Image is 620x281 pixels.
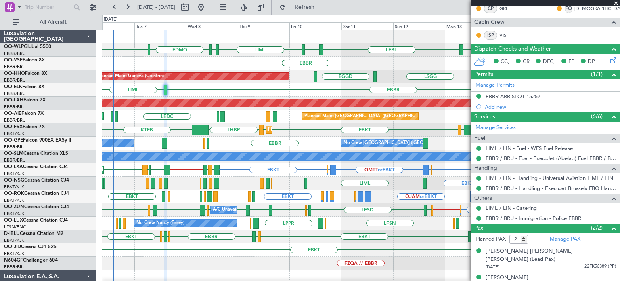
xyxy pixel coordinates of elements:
span: OO-LXA [4,165,23,169]
span: Others [474,194,492,203]
span: OO-JID [4,245,21,249]
div: EBBR ARR SLOT 1525Z [486,93,541,100]
a: EBBR/BRU [4,64,26,70]
span: [DATE] - [DATE] [137,4,175,11]
span: DP [588,58,595,66]
span: OO-HHO [4,71,25,76]
div: ISP [484,31,497,40]
a: OO-NSGCessna Citation CJ4 [4,178,69,183]
div: No Crew Nancy (Essey) [136,217,184,229]
span: OO-FSX [4,125,23,129]
span: OO-SLM [4,151,23,156]
span: OO-ELK [4,85,22,89]
span: Refresh [288,4,322,10]
a: EBBR/BRU [4,51,26,57]
a: GRI [499,5,517,12]
a: Manage PAX [550,235,580,243]
span: FP [568,58,574,66]
div: Thu 9 [238,22,289,30]
span: OO-AIE [4,111,21,116]
div: Planned Maint Kortrijk-[GEOGRAPHIC_DATA] [268,124,362,136]
div: Mon 6 [82,22,134,30]
span: Handling [474,164,497,173]
span: OO-VSF [4,58,23,63]
a: LFSN/ENC [4,224,26,230]
a: EBKT/KJK [4,251,24,257]
a: VIS [499,32,517,39]
div: A/C Unavailable [GEOGRAPHIC_DATA]-[GEOGRAPHIC_DATA] [213,204,341,216]
div: Planned Maint Geneva (Cointrin) [97,70,164,82]
span: DFC, [543,58,555,66]
span: [DATE] [486,264,499,270]
a: OO-VSFFalcon 8X [4,58,45,63]
a: D-IBLUCessna Citation M2 [4,231,63,236]
a: EBBR/BRU [4,144,26,150]
span: N604GF [4,258,23,263]
span: All Aircraft [21,19,85,25]
a: EBKT/KJK [4,237,24,243]
div: CP [484,4,497,13]
a: EBBR/BRU [4,117,26,123]
a: EBBR/BRU [4,91,26,97]
a: OO-LXACessna Citation CJ4 [4,165,68,169]
span: D-IBLU [4,231,20,236]
a: N604GFChallenger 604 [4,258,58,263]
a: LIML / LIN - Handling - Universal Aviation LIML / LIN [486,175,613,182]
a: Manage Permits [475,81,515,89]
a: OO-FSXFalcon 7X [4,125,45,129]
a: OO-LUXCessna Citation CJ4 [4,218,68,223]
a: EBKT/KJK [4,184,24,190]
a: EBBR / BRU - Handling - ExecuJet Brussels FBO Handling Abelag [486,185,616,192]
a: OO-SLMCessna Citation XLS [4,151,68,156]
a: EBKT/KJK [4,131,24,137]
div: Fri 10 [289,22,341,30]
div: Tue 7 [134,22,186,30]
a: OO-ROKCessna Citation CJ4 [4,191,69,196]
a: Manage Services [475,124,516,132]
a: OO-JIDCessna CJ1 525 [4,245,57,249]
span: (1/1) [591,70,603,78]
span: OO-NSG [4,178,24,183]
a: EBBR / BRU - Fuel - ExecuJet (Abelag) Fuel EBBR / BRU [486,155,616,162]
input: Trip Number [25,1,71,13]
div: [PERSON_NAME] [PERSON_NAME] [PERSON_NAME] (Lead Pax) [486,247,616,263]
a: OO-HHOFalcon 8X [4,71,47,76]
div: Add new [485,104,616,110]
div: FO [565,4,572,13]
span: (2/2) [591,224,603,232]
a: EBBR/BRU [4,157,26,163]
a: OO-GPEFalcon 900EX EASy II [4,138,71,143]
div: Planned Maint Kortrijk-[GEOGRAPHIC_DATA] [102,164,196,176]
a: EBBR / BRU - Immigration - Police EBBR [486,215,581,222]
div: Mon 13 [445,22,496,30]
span: CC, [501,58,509,66]
div: Planned Maint [GEOGRAPHIC_DATA] ([GEOGRAPHIC_DATA]) [304,110,431,123]
a: OO-AIEFalcon 7X [4,111,44,116]
div: Sun 12 [393,22,445,30]
a: OO-ELKFalcon 8X [4,85,44,89]
span: OO-LAH [4,98,23,103]
a: LIML / LIN - Fuel - WFS Fuel Release [486,145,573,152]
button: Refresh [276,1,324,14]
span: CR [523,58,530,66]
span: Permits [474,70,493,79]
a: OO-ZUNCessna Citation CJ4 [4,205,69,209]
a: LIML / LIN - Catering [486,205,537,211]
span: OO-LUX [4,218,23,223]
span: Services [474,112,495,122]
span: OO-ZUN [4,205,24,209]
a: EBKT/KJK [4,211,24,217]
a: EBKT/KJK [4,197,24,203]
span: OO-WLP [4,44,24,49]
div: Sat 11 [341,22,393,30]
span: Fuel [474,134,485,143]
span: Dispatch Checks and Weather [474,44,551,54]
span: OO-ROK [4,191,24,196]
a: EBBR/BRU [4,104,26,110]
button: All Aircraft [9,16,88,29]
a: OO-LAHFalcon 7X [4,98,46,103]
span: Pax [474,224,483,233]
span: (6/6) [591,112,603,120]
span: Cabin Crew [474,18,505,27]
span: 22FK56389 (PP) [584,263,616,270]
